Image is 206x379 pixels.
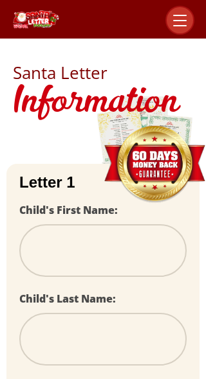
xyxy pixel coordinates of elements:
[19,203,118,217] label: Child's First Name:
[19,173,187,191] h2: Letter 1
[19,292,116,306] label: Child's Last Name:
[13,81,193,125] h1: Information
[103,125,206,204] img: Money Back Guarantee
[12,10,60,28] img: Santa Letter Logo
[13,64,193,81] h2: Santa Letter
